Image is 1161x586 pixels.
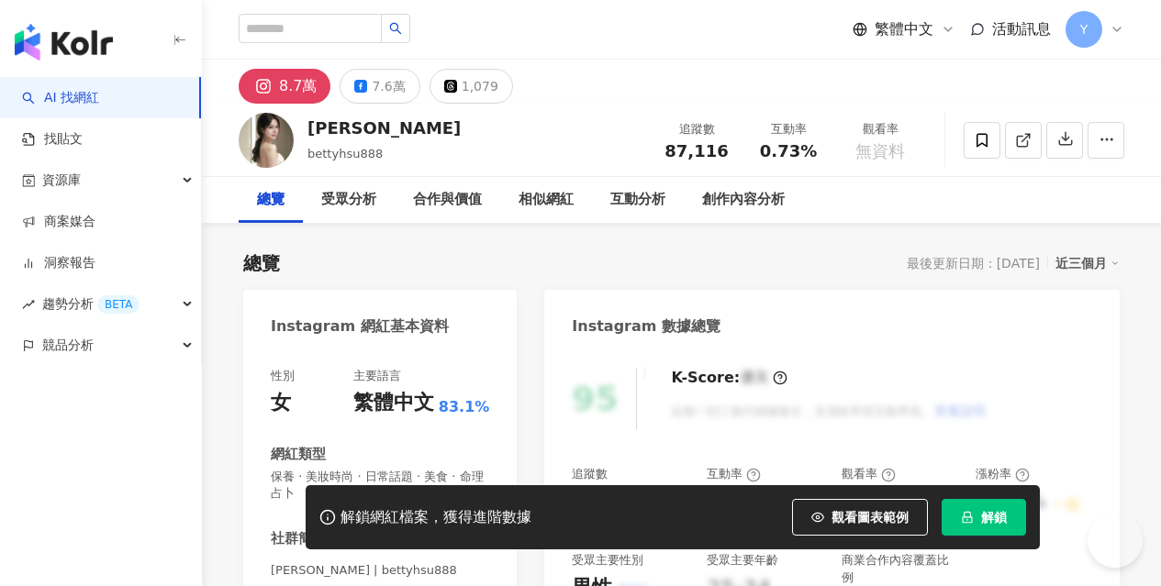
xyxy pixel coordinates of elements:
span: lock [961,511,974,524]
span: 保養 · 美妝時尚 · 日常話題 · 美食 · 命理占卜 [271,469,489,502]
button: 1,079 [430,69,513,104]
a: 洞察報告 [22,254,95,272]
span: 83.1% [439,397,490,417]
span: rise [22,298,35,311]
div: 互動率 [754,120,823,138]
span: Y [1080,19,1088,39]
div: 1,079 [462,73,498,99]
div: K-Score : [671,368,787,388]
div: 總覽 [257,189,285,211]
div: 8.7萬 [279,73,317,99]
span: 繁體中文 [875,19,933,39]
div: Instagram 數據總覽 [572,316,720,337]
div: 觀看率 [842,466,896,482]
span: 觀看圖表範例 [832,510,909,525]
img: logo [15,24,113,61]
div: BETA [97,295,140,314]
div: 網紅類型 [271,445,326,464]
span: 無資料 [855,142,905,160]
button: 7.6萬 [340,69,419,104]
a: 商案媒合 [22,213,95,231]
div: 最後更新日期：[DATE] [907,256,1040,271]
div: 互動分析 [610,189,665,211]
div: 7.6萬 [372,73,405,99]
div: 相似網紅 [519,189,574,211]
div: 性別 [271,368,295,384]
span: search [389,22,402,35]
div: 總覽 [243,250,280,276]
button: 8.7萬 [239,69,330,104]
div: 受眾主要年齡 [707,552,778,569]
div: 觀看率 [845,120,915,138]
div: 商業合作內容覆蓋比例 [842,552,958,585]
span: bettyhsu888 [307,147,383,160]
a: searchAI 找網紅 [22,89,99,107]
div: 追蹤數 [572,466,608,482]
div: 互動率 [707,466,761,482]
div: 合作與價值 [413,189,482,211]
div: 繁體中文 [353,389,434,417]
img: KOL Avatar [239,113,294,168]
button: 解鎖 [942,499,1026,536]
div: [PERSON_NAME] [307,116,461,139]
span: 87,116 [664,141,728,160]
div: 追蹤數 [662,120,731,138]
span: 趨勢分析 [42,283,140,325]
div: 解鎖網紅檔案，獲得進階數據 [340,508,531,527]
div: 受眾分析 [321,189,376,211]
a: 找貼文 [22,130,83,149]
button: 觀看圖表範例 [792,499,928,536]
span: 競品分析 [42,325,94,366]
div: Instagram 網紅基本資料 [271,316,449,337]
div: 近三個月 [1055,251,1120,275]
div: 女 [271,389,291,417]
div: 漲粉率 [976,466,1030,482]
span: [PERSON_NAME] | bettyhsu888 [271,562,489,579]
div: 主要語言 [353,368,401,384]
span: 解鎖 [981,510,1007,525]
div: 創作內容分析 [702,189,785,211]
span: 0.73% [760,142,817,160]
span: 資源庫 [42,160,81,201]
span: 活動訊息 [992,20,1051,38]
div: 受眾主要性別 [572,552,643,569]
